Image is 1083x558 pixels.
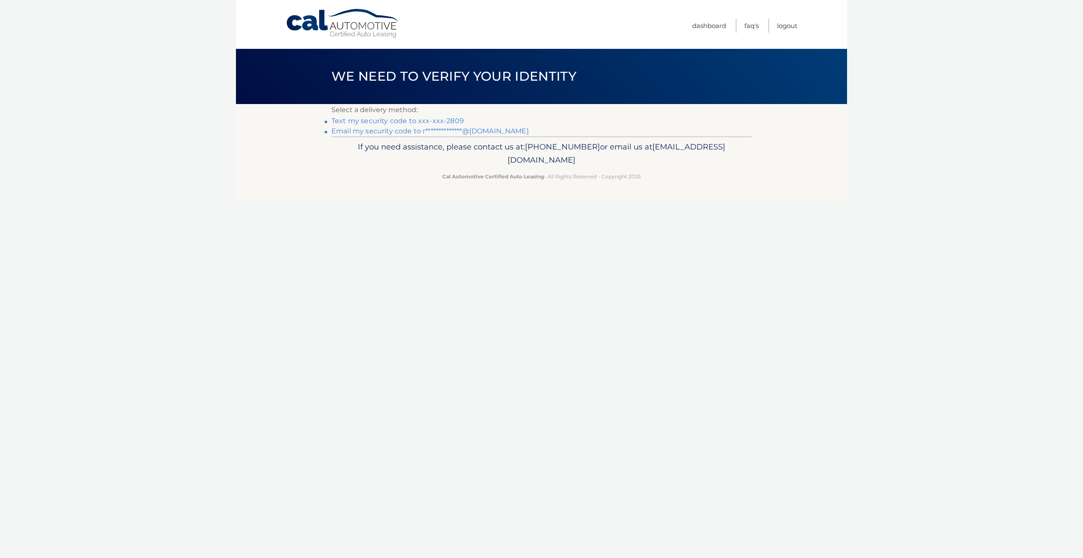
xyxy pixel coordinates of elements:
[744,19,759,33] a: FAQ's
[331,68,576,84] span: We need to verify your identity
[525,142,600,152] span: [PHONE_NUMBER]
[337,172,746,181] p: - All Rights Reserved - Copyright 2025
[777,19,797,33] a: Logout
[692,19,726,33] a: Dashboard
[337,140,746,167] p: If you need assistance, please contact us at: or email us at
[331,117,464,125] a: Text my security code to xxx-xxx-2809
[286,8,400,39] a: Cal Automotive
[331,104,752,116] p: Select a delivery method:
[442,173,544,180] strong: Cal Automotive Certified Auto Leasing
